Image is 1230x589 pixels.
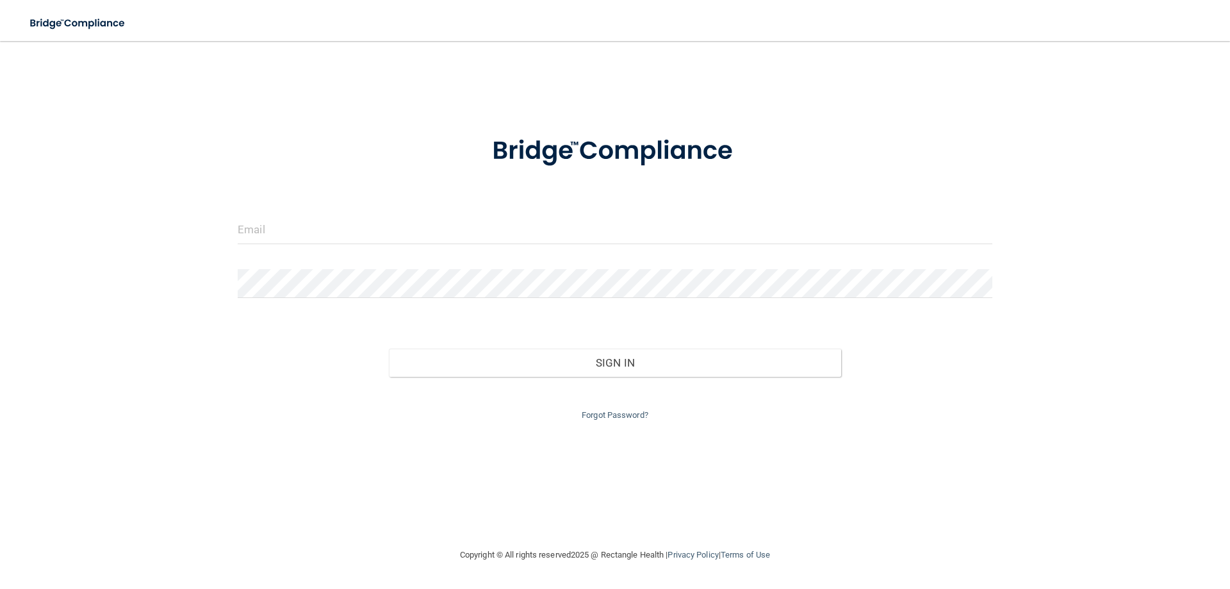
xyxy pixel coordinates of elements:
[668,550,718,560] a: Privacy Policy
[721,550,770,560] a: Terms of Use
[466,118,764,185] img: bridge_compliance_login_screen.278c3ca4.svg
[381,535,849,576] div: Copyright © All rights reserved 2025 @ Rectangle Health | |
[582,410,648,420] a: Forgot Password?
[1008,498,1215,549] iframe: Drift Widget Chat Controller
[19,10,137,37] img: bridge_compliance_login_screen.278c3ca4.svg
[389,349,842,377] button: Sign In
[238,215,992,244] input: Email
